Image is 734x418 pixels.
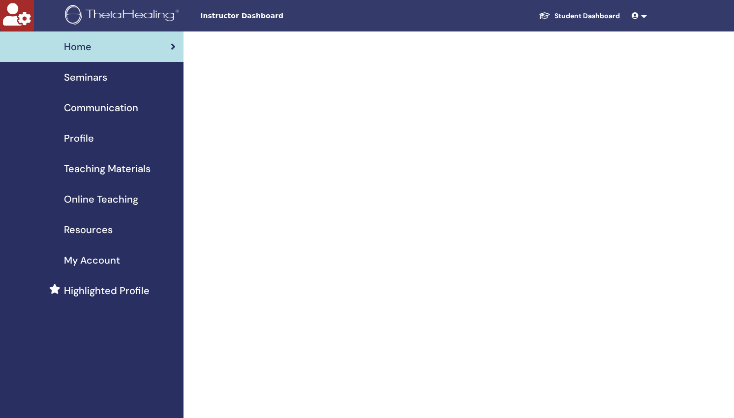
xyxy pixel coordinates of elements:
span: Resources [64,222,113,237]
span: Highlighted Profile [64,283,150,298]
span: Teaching Materials [64,161,151,176]
span: Seminars [64,70,107,85]
span: My Account [64,253,120,268]
span: Profile [64,131,94,146]
span: Home [64,39,92,54]
img: graduation-cap-white.svg [539,11,550,20]
img: logo.png [65,5,183,27]
span: Communication [64,100,138,115]
span: Instructor Dashboard [200,11,348,21]
a: Student Dashboard [531,7,628,25]
span: Online Teaching [64,192,138,207]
